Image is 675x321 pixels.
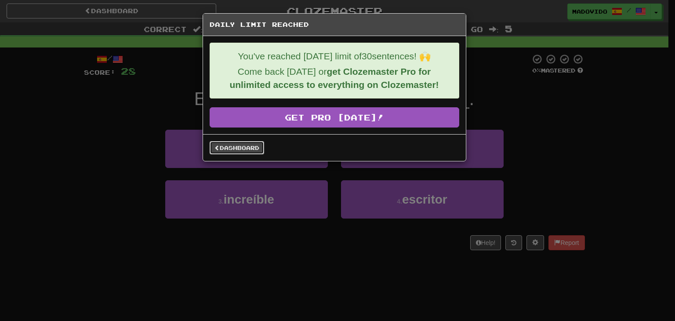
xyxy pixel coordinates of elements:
a: Dashboard [210,141,264,154]
a: Get Pro [DATE]! [210,107,459,128]
h5: Daily Limit Reached [210,20,459,29]
p: Come back [DATE] or [217,65,452,91]
strong: get Clozemaster Pro for unlimited access to everything on Clozemaster! [229,66,439,90]
p: You've reached [DATE] limit of 30 sentences! 🙌 [217,50,452,63]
